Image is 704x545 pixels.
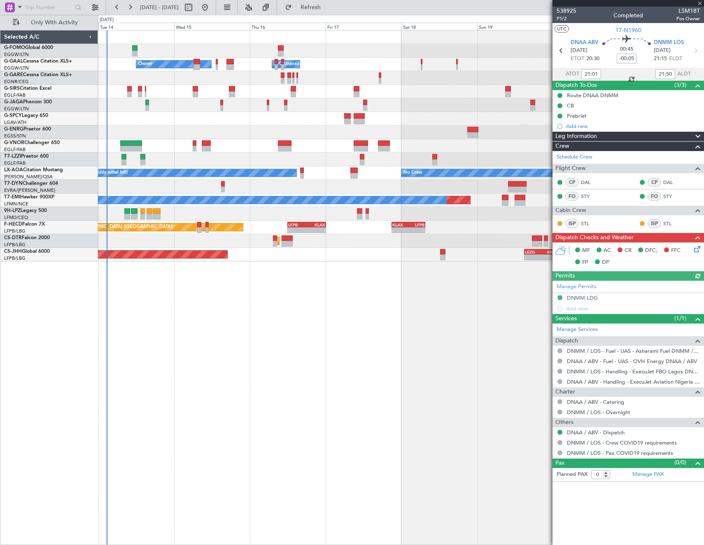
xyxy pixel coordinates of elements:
[44,221,173,233] div: Planned Maint [GEOGRAPHIC_DATA] ([GEOGRAPHIC_DATA])
[288,228,307,233] div: -
[4,133,26,139] a: EGSS/STN
[4,228,26,234] a: LFPB/LBG
[4,59,72,64] a: G-GAALCessna Citation XLS+
[401,23,477,30] div: Sat 18
[567,378,700,385] a: DNAA / ABV - Handling - ExecuJet Aviation Nigeria DNAA
[557,326,598,334] a: Manage Services
[555,459,564,468] span: Pax
[555,314,577,324] span: Services
[565,219,579,228] div: ISP
[4,100,23,105] span: G-JAGA
[250,23,326,30] div: Thu 16
[654,39,684,47] span: DNMM LOS
[4,92,26,98] a: EGLF/FAB
[4,255,26,261] a: LFPB/LBG
[4,168,63,172] a: LX-AOACitation Mustang
[567,398,624,405] a: DNAA / ABV - Catering
[571,47,587,55] span: [DATE]
[567,439,677,446] a: DNMM / LOS - Crew COVID19 requirements
[620,45,633,54] span: 00:45
[586,55,599,63] span: 20:30
[654,55,667,63] span: 21:15
[632,470,664,479] a: Manage PAX
[581,193,599,200] a: STY
[392,228,408,233] div: -
[4,195,20,200] span: T7-EMI
[98,23,174,30] div: Tue 14
[4,201,28,207] a: LFMN/NCE
[4,242,26,248] a: LFPB/LBG
[663,193,682,200] a: STY
[582,259,588,267] span: FP
[676,15,700,22] span: Pos Owner
[4,113,48,118] a: G-SPCYLegacy 650
[294,5,328,10] span: Refresh
[326,23,401,30] div: Fri 17
[604,247,611,255] span: AC
[565,178,579,187] div: CP
[4,154,21,159] span: T7-LZZI
[571,55,584,63] span: ETOT
[4,45,25,50] span: G-FOMO
[4,100,52,105] a: G-JAGAPhenom 300
[4,160,26,166] a: EGLF/FAB
[645,247,657,255] span: DFC,
[676,7,700,15] span: LSM18T
[567,368,700,375] a: DNMM / LOS - Handling - ExecuJet FBO Lagos DNMM / LOS
[557,15,576,22] span: P1/2
[408,222,424,227] div: LFPB
[174,23,250,30] div: Wed 15
[4,106,29,112] a: EGGW/LTN
[4,51,29,58] a: EGGW/LTN
[555,233,634,242] span: Dispatch Checks and Weather
[4,181,23,186] span: T7-DYN
[663,179,682,186] a: DAL
[138,58,152,70] div: Owner
[582,247,590,255] span: MF
[4,235,50,240] a: CS-DTRFalcon 2000
[408,228,424,233] div: -
[567,429,625,436] a: DNAA / ABV - Dispatch
[542,249,560,254] div: KNUQ
[4,181,58,186] a: T7-DYNChallenger 604
[567,347,700,354] a: DNMM / LOS - Fuel - UAS - Asharami Fuel DNMM / LOS
[21,20,87,26] span: Only With Activity
[274,58,308,70] div: A/C Unavailable
[555,132,597,141] span: Leg Information
[677,70,691,78] span: ALDT
[581,220,599,227] a: STL
[4,140,60,145] a: G-VNORChallenger 650
[557,470,587,479] label: Planned PAX
[669,55,682,63] span: ELDT
[581,179,599,186] a: DAL
[4,72,23,77] span: G-GARE
[403,167,422,179] div: No Crew
[566,70,579,78] span: ATOT
[307,228,325,233] div: -
[4,208,47,213] a: 9H-LPZLegacy 500
[567,92,618,99] div: Route DNAA DNMM
[625,247,632,255] span: CR
[4,208,21,213] span: 9H-LPZ
[654,47,671,55] span: [DATE]
[671,247,681,255] span: FFC
[4,65,29,71] a: EGGW/LTN
[615,26,641,35] span: T7-N1960
[477,23,553,30] div: Sun 19
[392,222,408,227] div: KLAX
[9,16,89,29] button: Only With Activity
[4,249,22,254] span: CS-JHH
[602,259,609,267] span: DP
[307,222,325,227] div: KLAX
[567,112,586,119] div: Prebrief
[663,220,682,227] a: STL
[4,113,22,118] span: G-SPCY
[4,45,53,50] a: G-FOMOGlobal 6000
[555,336,578,346] span: Dispatch
[555,81,597,90] span: Dispatch To-Dos
[567,358,697,365] a: DNAA / ABV - Fuel - UAS - OVH Energy DNAA / ABV
[4,119,26,126] a: LGAV/ATH
[4,222,22,227] span: F-HECD
[674,314,686,323] span: (1/1)
[4,86,20,91] span: G-SIRS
